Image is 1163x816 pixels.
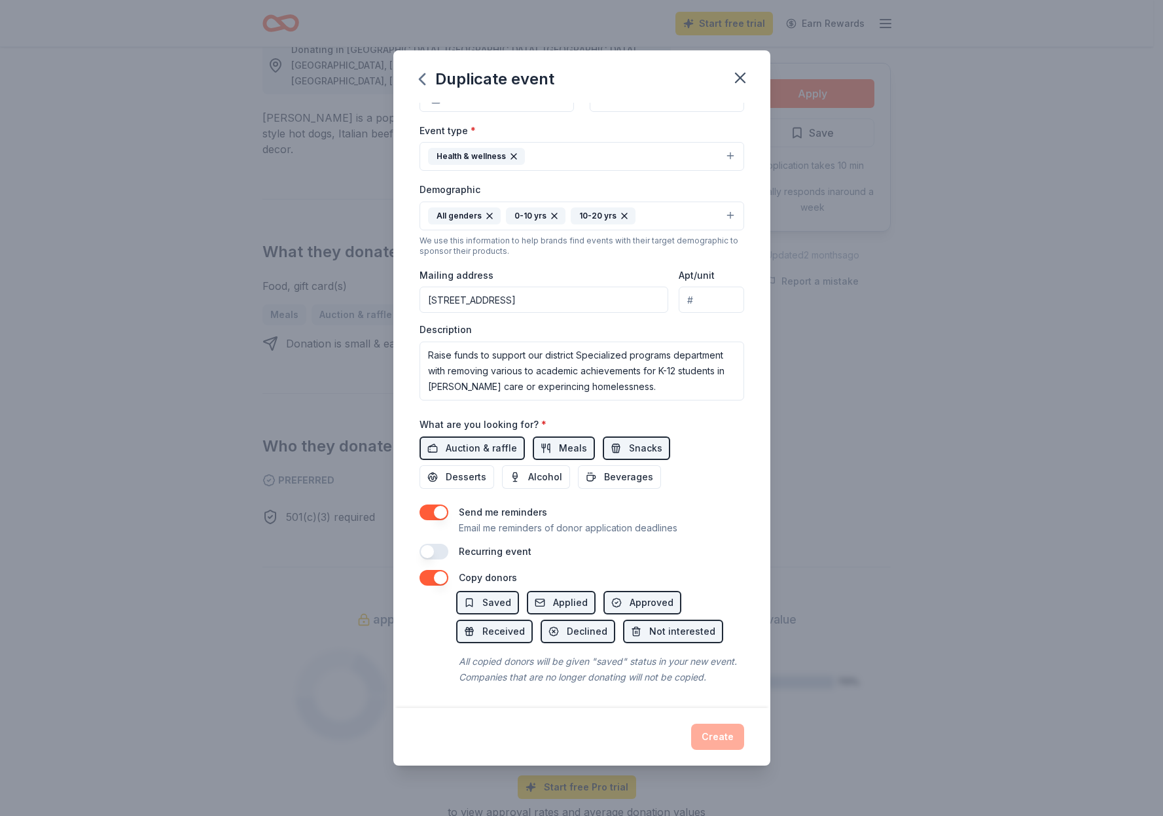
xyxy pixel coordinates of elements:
[571,207,635,224] div: 10-20 yrs
[420,124,476,137] label: Event type
[679,269,715,282] label: Apt/unit
[420,183,480,196] label: Demographic
[567,624,607,639] span: Declined
[420,69,554,90] div: Duplicate event
[482,595,511,611] span: Saved
[420,236,744,257] div: We use this information to help brands find events with their target demographic to sponsor their...
[420,465,494,489] button: Desserts
[420,418,546,431] label: What are you looking for?
[603,436,670,460] button: Snacks
[629,440,662,456] span: Snacks
[679,287,743,313] input: #
[541,620,615,643] button: Declined
[459,572,517,583] label: Copy donors
[604,469,653,485] span: Beverages
[506,207,565,224] div: 0-10 yrs
[420,323,472,336] label: Description
[420,436,525,460] button: Auction & raffle
[482,624,525,639] span: Received
[603,591,681,614] button: Approved
[459,546,531,557] label: Recurring event
[446,469,486,485] span: Desserts
[420,342,744,400] textarea: Raise funds to support our district Specialized programs department with removing various to acad...
[533,436,595,460] button: Meals
[420,269,493,282] label: Mailing address
[623,620,723,643] button: Not interested
[649,624,715,639] span: Not interested
[446,440,517,456] span: Auction & raffle
[559,440,587,456] span: Meals
[456,591,519,614] button: Saved
[459,506,547,518] label: Send me reminders
[553,595,588,611] span: Applied
[459,520,677,536] p: Email me reminders of donor application deadlines
[428,207,501,224] div: All genders
[420,202,744,230] button: All genders0-10 yrs10-20 yrs
[502,465,570,489] button: Alcohol
[428,148,525,165] div: Health & wellness
[456,620,533,643] button: Received
[528,469,562,485] span: Alcohol
[527,591,596,614] button: Applied
[456,651,744,688] div: All copied donors will be given "saved" status in your new event. Companies that are no longer do...
[630,595,673,611] span: Approved
[420,142,744,171] button: Health & wellness
[578,465,661,489] button: Beverages
[420,287,669,313] input: Enter a US address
